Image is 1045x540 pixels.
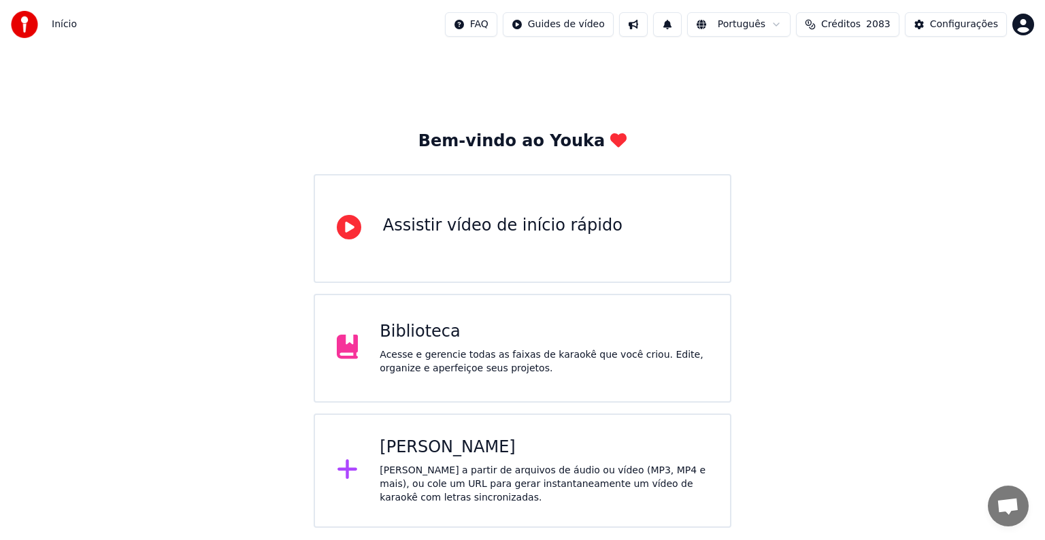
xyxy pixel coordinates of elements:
[988,486,1029,526] a: Bate-papo aberto
[930,18,998,31] div: Configurações
[52,18,77,31] nav: breadcrumb
[445,12,497,37] button: FAQ
[418,131,627,152] div: Bem-vindo ao Youka
[383,215,623,237] div: Assistir vídeo de início rápido
[52,18,77,31] span: Início
[11,11,38,38] img: youka
[503,12,614,37] button: Guides de vídeo
[905,12,1007,37] button: Configurações
[380,348,708,375] div: Acesse e gerencie todas as faixas de karaokê que você criou. Edite, organize e aperfeiçoe seus pr...
[380,437,708,458] div: [PERSON_NAME]
[866,18,891,31] span: 2083
[380,321,708,343] div: Biblioteca
[380,464,708,505] div: [PERSON_NAME] a partir de arquivos de áudio ou vídeo (MP3, MP4 e mais), ou cole um URL para gerar...
[821,18,861,31] span: Créditos
[796,12,899,37] button: Créditos2083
